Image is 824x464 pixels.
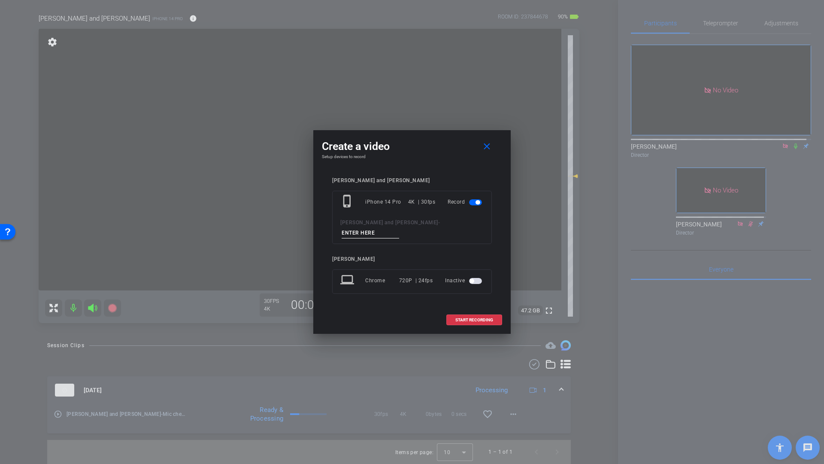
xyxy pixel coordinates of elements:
mat-icon: phone_iphone [340,194,356,210]
div: Create a video [322,139,502,154]
input: ENTER HERE [342,228,399,238]
div: [PERSON_NAME] [332,256,492,263]
div: iPhone 14 Pro [365,194,408,210]
div: Record [448,194,484,210]
button: START RECORDING [446,314,502,325]
span: [PERSON_NAME] and [PERSON_NAME] [340,220,438,226]
span: - [438,220,440,226]
div: [PERSON_NAME] and [PERSON_NAME] [332,177,492,184]
div: Inactive [445,273,484,288]
div: 4K | 30fps [408,194,436,210]
div: Chrome [365,273,399,288]
span: START RECORDING [455,318,493,322]
h4: Setup devices to record [322,154,502,159]
div: 720P | 24fps [399,273,433,288]
mat-icon: laptop [340,273,356,288]
mat-icon: close [482,141,492,152]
